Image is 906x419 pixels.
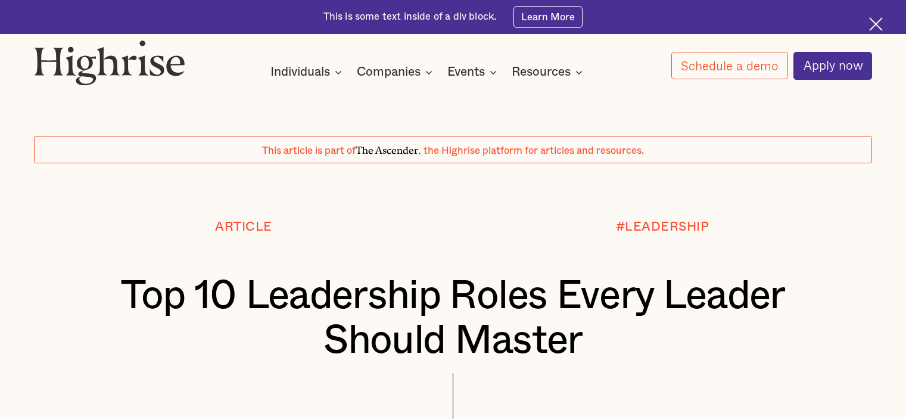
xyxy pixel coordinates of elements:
div: Resources [512,65,586,79]
div: Companies [357,65,436,79]
h1: Top 10 Leadership Roles Every Leader Should Master [69,274,837,362]
div: Events [447,65,500,79]
div: Resources [512,65,571,79]
img: Highrise logo [34,40,185,86]
a: Apply now [793,52,872,80]
div: This is some text inside of a div block. [323,10,497,24]
a: Learn More [513,6,583,27]
span: , the Highrise platform for articles and resources. [418,146,644,156]
img: Cross icon [869,17,883,31]
div: Individuals [270,65,345,79]
div: #LEADERSHIP [616,220,709,234]
span: The Ascender [356,142,418,154]
div: Individuals [270,65,330,79]
div: Companies [357,65,421,79]
span: This article is part of [262,146,356,156]
div: Article [215,220,272,234]
a: Schedule a demo [671,52,788,79]
div: Events [447,65,485,79]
